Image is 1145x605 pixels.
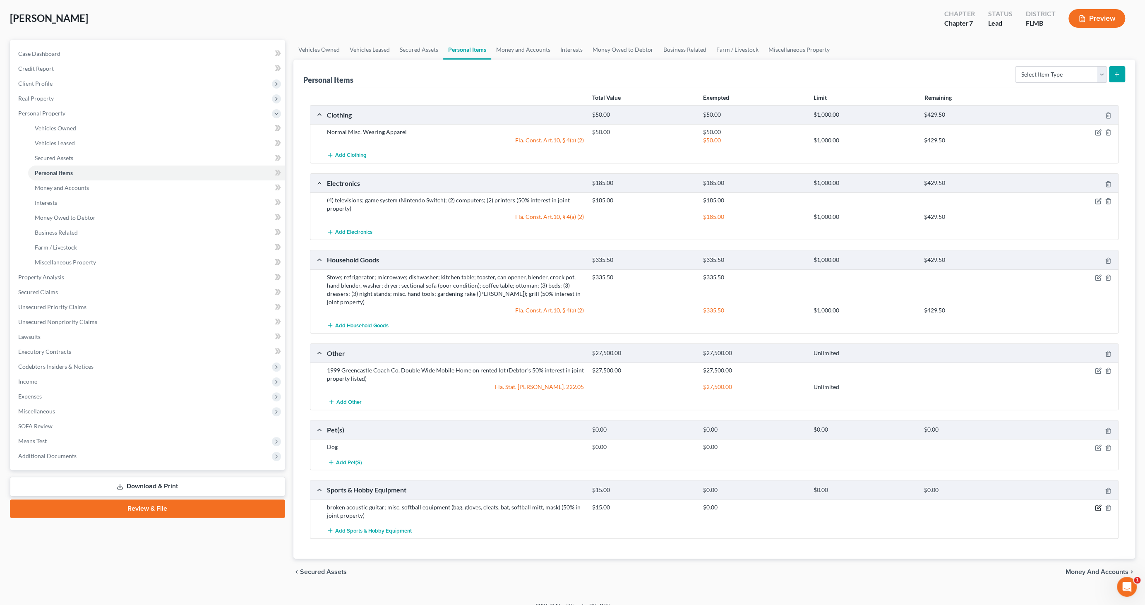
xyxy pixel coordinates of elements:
[323,196,588,213] div: (4) televisions; game system (Nintendo Switch); (2) computers; (2) printers (50% interest in join...
[588,128,699,136] div: $50.00
[699,196,809,204] div: $185.00
[335,229,372,235] span: Add Electronics
[920,256,1030,264] div: $429.50
[12,46,285,61] a: Case Dashboard
[12,61,285,76] a: Credit Report
[555,40,588,60] a: Interests
[323,213,588,221] div: Fla. Const. Art.10, § 4(a) (2)
[699,486,809,494] div: $0.00
[336,459,362,466] span: Add Pet(s)
[18,378,37,385] span: Income
[35,214,96,221] span: Money Owed to Debtor
[35,259,96,266] span: Miscellaneous Property
[300,569,347,575] span: Secured Assets
[699,128,809,136] div: $50.00
[18,288,58,295] span: Secured Claims
[395,40,443,60] a: Secured Assets
[588,503,699,511] div: $15.00
[588,196,699,204] div: $185.00
[699,111,809,119] div: $50.00
[323,485,588,494] div: Sports & Hobby Equipment
[28,180,285,195] a: Money and Accounts
[18,303,86,310] span: Unsecured Priority Claims
[323,443,588,451] div: Dog
[699,426,809,434] div: $0.00
[18,408,55,415] span: Miscellaneous
[711,40,763,60] a: Farm / Livestock
[699,383,809,391] div: $27,500.00
[1134,577,1140,583] span: 1
[809,383,920,391] div: Unlimited
[988,19,1012,28] div: Lead
[35,125,76,132] span: Vehicles Owned
[327,454,363,470] button: Add Pet(s)
[323,366,588,383] div: 1999 Greencastle Coach Co. Double Wide Mobile Home on rented lot (Debtor's 50% interest in joint ...
[809,306,920,315] div: $1,000.00
[18,318,97,325] span: Unsecured Nonpriority Claims
[293,569,300,575] i: chevron_left
[18,333,41,340] span: Lawsuits
[28,240,285,255] a: Farm / Livestock
[814,94,827,101] strong: Limit
[1066,569,1128,575] span: Money and Accounts
[10,477,285,496] a: Download & Print
[699,256,809,264] div: $335.50
[18,393,42,400] span: Expenses
[588,256,699,264] div: $335.50
[335,322,389,329] span: Add Household Goods
[809,179,920,187] div: $1,000.00
[1068,9,1125,28] button: Preview
[658,40,711,60] a: Business Related
[28,136,285,151] a: Vehicles Leased
[293,40,345,60] a: Vehicles Owned
[303,75,353,85] div: Personal Items
[35,184,89,191] span: Money and Accounts
[18,423,53,430] span: SOFA Review
[920,179,1030,187] div: $429.50
[12,285,285,300] a: Secured Claims
[335,527,412,534] span: Add Sports & Hobby Equipment
[18,110,65,117] span: Personal Property
[18,274,64,281] span: Property Analysis
[323,349,588,358] div: Other
[18,452,77,459] span: Additional Documents
[809,111,920,119] div: $1,000.00
[699,306,809,315] div: $335.50
[28,166,285,180] a: Personal Items
[588,366,699,375] div: $27,500.00
[809,349,920,357] div: Unlimited
[920,111,1030,119] div: $429.50
[699,273,809,281] div: $335.50
[28,210,285,225] a: Money Owed to Debtor
[18,80,53,87] span: Client Profile
[323,425,588,434] div: Pet(s)
[10,12,88,24] span: [PERSON_NAME]
[28,225,285,240] a: Business Related
[809,426,920,434] div: $0.00
[323,136,588,144] div: Fla. Const. Art.10, § 4(a) (2)
[35,139,75,146] span: Vehicles Leased
[699,213,809,221] div: $185.00
[35,199,57,206] span: Interests
[327,224,372,240] button: Add Electronics
[293,569,347,575] button: chevron_left Secured Assets
[588,426,699,434] div: $0.00
[1128,569,1135,575] i: chevron_right
[28,195,285,210] a: Interests
[920,136,1030,144] div: $429.50
[703,94,729,101] strong: Exempted
[491,40,555,60] a: Money and Accounts
[588,443,699,451] div: $0.00
[588,179,699,187] div: $185.00
[592,94,621,101] strong: Total Value
[18,50,60,57] span: Case Dashboard
[809,213,920,221] div: $1,000.00
[35,229,78,236] span: Business Related
[336,399,362,406] span: Add Other
[28,121,285,136] a: Vehicles Owned
[588,40,658,60] a: Money Owed to Debtor
[699,349,809,357] div: $27,500.00
[920,486,1030,494] div: $0.00
[28,151,285,166] a: Secured Assets
[1025,19,1055,28] div: FLMB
